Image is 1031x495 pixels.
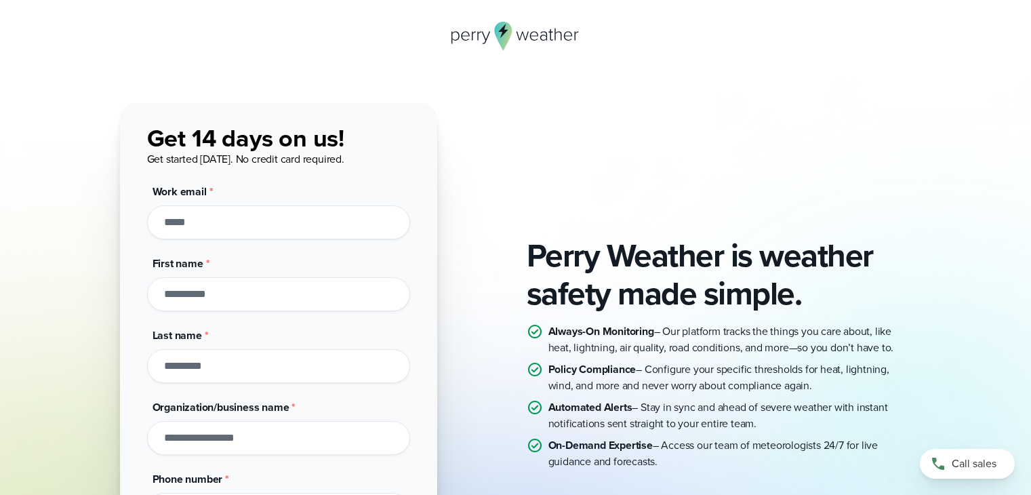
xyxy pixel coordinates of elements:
span: Last name [153,328,202,343]
strong: Automated Alerts [548,399,632,415]
span: Get started [DATE]. No credit card required. [147,151,344,167]
p: – Configure your specific thresholds for heat, lightning, wind, and more and never worry about co... [548,361,912,394]
strong: Always-On Monitoring [548,323,654,339]
h2: Perry Weather is weather safety made simple. [527,237,912,313]
span: Phone number [153,471,223,487]
p: – Stay in sync and ahead of severe weather with instant notifications sent straight to your entir... [548,399,912,432]
a: Call sales [920,449,1015,479]
span: Organization/business name [153,399,289,415]
span: Get 14 days on us! [147,120,344,156]
strong: On-Demand Expertise [548,437,653,453]
span: First name [153,256,203,271]
p: – Access our team of meteorologists 24/7 for live guidance and forecasts. [548,437,912,470]
p: – Our platform tracks the things you care about, like heat, lightning, air quality, road conditio... [548,323,912,356]
strong: Policy Compliance [548,361,636,377]
span: Call sales [952,456,996,472]
span: Work email [153,184,207,199]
